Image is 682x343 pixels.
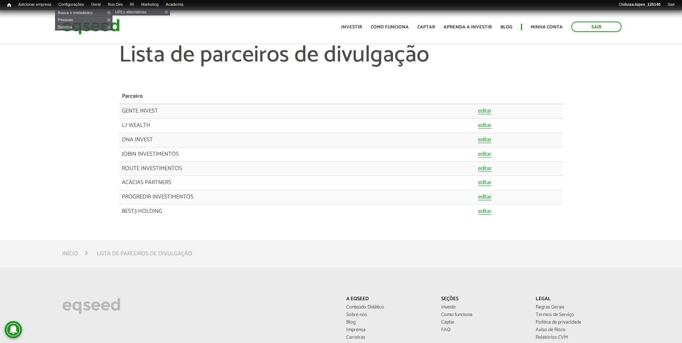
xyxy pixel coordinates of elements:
[441,305,525,310] a: Investir
[441,296,525,302] p: Seções
[536,296,619,302] p: Legal
[104,2,127,8] a: Bus Dev
[478,151,491,157] a: editar
[138,2,162,8] a: Marketing
[4,2,15,9] a: Início
[162,2,187,8] a: Academia
[615,2,664,8] a: Oláluiza.lopes_125140
[531,25,563,29] a: Minha conta
[441,320,525,325] a: Captar
[478,194,491,200] a: editar
[119,190,475,205] td: PROGREDIR INVESTIMENTOS
[119,104,475,118] td: GENTE INVEST
[478,108,491,114] a: editar
[87,2,104,8] a: Geral
[478,137,491,143] a: editar
[625,2,661,6] strong: luiza.lopes_125140
[536,328,619,333] a: Aviso de Risco
[15,2,55,8] a: Adicionar empresa
[119,176,475,190] td: ACÁCIAS PARTNERS
[417,25,435,29] a: Captar
[346,335,430,340] a: Carreiras
[536,320,619,325] a: Política de privacidade
[97,249,192,259] li: Lista de parceiros de divulgação
[119,119,475,133] td: L7 WEALTH
[441,312,525,317] a: Como funciona
[536,335,619,340] a: Relatórios CVM
[119,205,475,219] td: BEST3 HOLDING
[119,43,563,90] h1: Lista de parceiros de divulgação
[478,209,491,215] a: editar
[119,133,475,147] td: DNA INVEST
[55,9,113,16] a: Busca e metadados
[478,180,491,186] a: editar
[113,8,170,15] a: URLs alternativas
[127,2,138,8] a: RI
[119,147,475,161] td: JOBIN INVESTIMENTOS
[62,296,120,316] img: EqSeed Logo
[119,161,475,176] td: ROUTE INVESTIMENTOS
[119,90,475,104] th: Parceiro
[441,328,525,333] a: FAQ
[346,312,430,317] a: Sobre nós
[341,25,362,29] a: Investir
[500,25,512,29] a: Blog
[371,25,409,29] a: Como funciona
[664,2,678,8] a: Sair
[346,296,430,302] p: A EqSeed
[536,305,619,310] a: Regras Gerais
[444,25,492,29] a: Aprenda a investir
[478,166,491,172] a: editar
[346,328,430,333] a: Imprensa
[571,22,622,32] a: Sair
[346,305,430,310] a: Conteúdo Didático
[536,312,619,317] a: Termos de Serviço
[62,251,78,257] a: Início
[7,3,11,8] span: Início
[346,320,430,325] a: Blog
[55,2,88,8] a: Configurações
[478,123,491,129] a: editar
